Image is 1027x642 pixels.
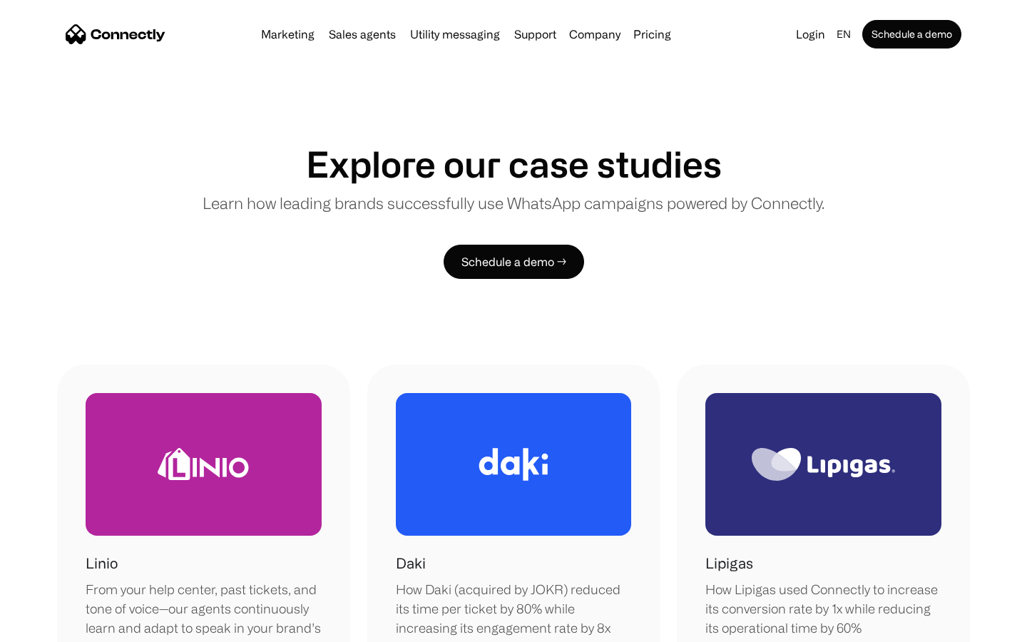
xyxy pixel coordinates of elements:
[705,553,753,574] h1: Lipigas
[255,29,320,40] a: Marketing
[66,24,165,45] a: home
[831,24,859,44] div: en
[14,616,86,637] aside: Language selected: English
[837,24,851,44] div: en
[705,580,941,638] div: How Lipigas used Connectly to increase its conversion rate by 1x while reducing its operational t...
[479,448,548,481] img: Daki Logo
[396,553,426,574] h1: Daki
[862,20,961,49] a: Schedule a demo
[29,617,86,637] ul: Language list
[86,553,118,574] h1: Linio
[444,245,584,279] a: Schedule a demo →
[404,29,506,40] a: Utility messaging
[306,143,722,185] h1: Explore our case studies
[509,29,562,40] a: Support
[323,29,402,40] a: Sales agents
[565,24,625,44] div: Company
[569,24,620,44] div: Company
[158,448,249,480] img: Linio Logo
[628,29,677,40] a: Pricing
[790,24,831,44] a: Login
[203,191,824,215] p: Learn how leading brands successfully use WhatsApp campaigns powered by Connectly.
